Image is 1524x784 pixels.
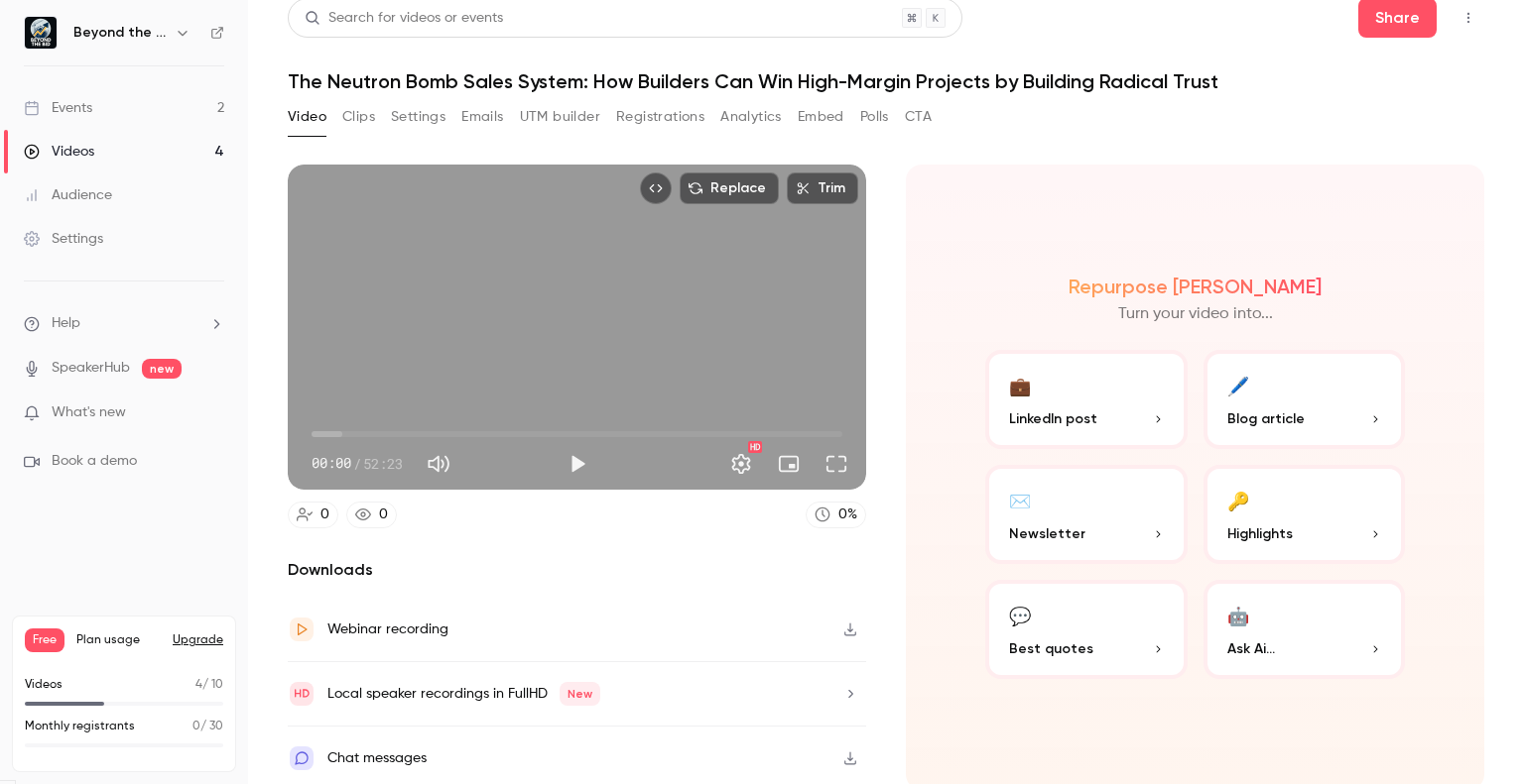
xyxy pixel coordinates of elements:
[817,444,856,484] button: Full screen
[25,628,64,652] span: Free
[327,682,600,706] div: Local speaker recordings in FullHD
[1227,370,1249,400] div: 🖊️
[1009,370,1031,400] div: 💼
[192,721,200,732] span: 0
[798,101,844,133] button: Embed
[363,453,403,474] span: 52:23
[288,502,338,528] a: 0
[787,172,858,204] button: Trim
[353,453,361,474] span: /
[419,444,458,484] button: Mute
[985,580,1188,679] button: 💬Best quotes
[985,350,1188,449] button: 💼LinkedIn post
[25,17,57,49] img: Beyond the Bid
[24,185,112,205] div: Audience
[616,101,704,133] button: Registrations
[905,101,932,133] button: CTA
[1118,302,1273,326] p: Turn your video into...
[327,617,448,641] div: Webinar recording
[720,101,782,133] button: Analytics
[1009,638,1093,659] span: Best quotes
[195,676,223,694] p: / 10
[327,746,427,770] div: Chat messages
[560,682,600,706] span: New
[142,359,182,379] span: new
[1009,408,1097,429] span: LinkedIn post
[1009,485,1031,515] div: ✉️
[985,465,1188,564] button: ✉️Newsletter
[25,718,135,735] p: Monthly registrants
[1069,275,1322,298] h2: Repurpose [PERSON_NAME]
[73,23,167,43] h6: Beyond the Bid
[1204,465,1406,564] button: 🔑Highlights
[1227,600,1249,630] div: 🤖
[200,404,224,422] iframe: Noticeable Trigger
[288,69,1484,93] h1: The Neutron Bomb Sales System: How Builders Can Win High-Margin Projects by Building Radical Trust
[520,101,600,133] button: UTM builder
[1453,2,1484,34] button: Top Bar Actions
[346,502,397,528] a: 0
[1009,600,1031,630] div: 💬
[379,504,388,525] div: 0
[342,101,375,133] button: Clips
[1227,523,1293,544] span: Highlights
[640,172,672,204] button: Embed video
[192,718,223,735] p: / 30
[721,444,761,484] button: Settings
[461,101,503,133] button: Emails
[1227,638,1275,659] span: Ask Ai...
[748,441,762,453] div: HD
[24,229,103,249] div: Settings
[558,444,597,484] button: Play
[24,142,94,162] div: Videos
[680,172,779,204] button: Replace
[25,676,63,694] p: Videos
[391,101,445,133] button: Settings
[195,679,202,691] span: 4
[1204,350,1406,449] button: 🖊️Blog article
[305,8,503,29] div: Search for videos or events
[288,558,866,582] h2: Downloads
[1009,523,1085,544] span: Newsletter
[1227,408,1305,429] span: Blog article
[312,453,403,474] div: 00:00
[52,358,130,379] a: SpeakerHub
[173,632,223,648] button: Upgrade
[312,453,351,474] span: 00:00
[52,451,137,472] span: Book a demo
[52,402,126,423] span: What's new
[806,502,866,528] a: 0%
[24,98,92,118] div: Events
[769,444,809,484] button: Turn on miniplayer
[52,313,80,334] span: Help
[320,504,329,525] div: 0
[838,504,857,525] div: 0 %
[288,101,326,133] button: Video
[24,313,224,334] li: help-dropdown-opener
[1204,580,1406,679] button: 🤖Ask Ai...
[1227,485,1249,515] div: 🔑
[860,101,889,133] button: Polls
[76,632,161,648] span: Plan usage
